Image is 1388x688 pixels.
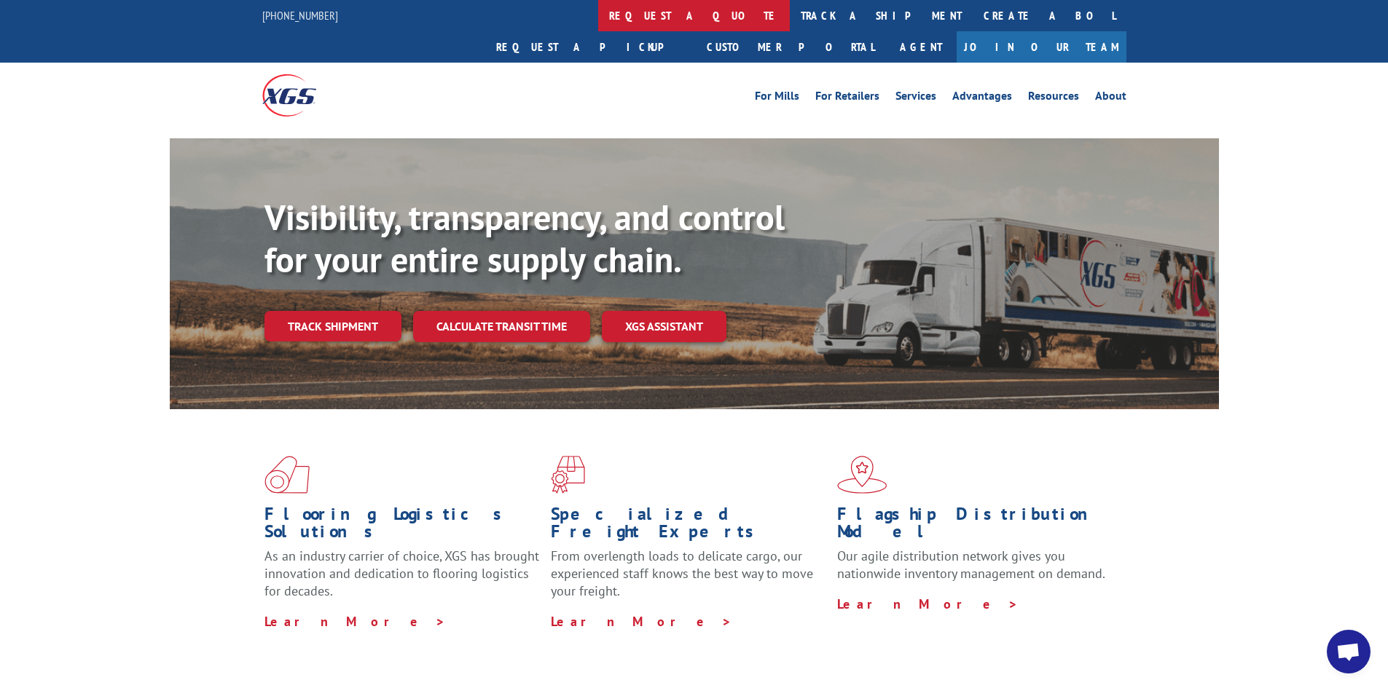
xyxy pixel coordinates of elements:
[1028,90,1079,106] a: Resources
[264,311,401,341] a: Track shipment
[696,31,885,63] a: Customer Portal
[755,90,799,106] a: For Mills
[551,505,826,547] h1: Specialized Freight Experts
[602,311,726,342] a: XGS ASSISTANT
[262,8,338,23] a: [PHONE_NUMBER]
[837,547,1105,582] span: Our agile distribution network gives you nationwide inventory management on demand.
[264,613,446,630] a: Learn More >
[885,31,957,63] a: Agent
[264,456,310,494] img: xgs-icon-total-supply-chain-intelligence-red
[551,547,826,612] p: From overlength loads to delicate cargo, our experienced staff knows the best way to move your fr...
[815,90,879,106] a: For Retailers
[485,31,696,63] a: Request a pickup
[957,31,1126,63] a: Join Our Team
[264,194,785,282] b: Visibility, transparency, and control for your entire supply chain.
[264,505,540,547] h1: Flooring Logistics Solutions
[837,456,887,494] img: xgs-icon-flagship-distribution-model-red
[837,505,1113,547] h1: Flagship Distribution Model
[413,311,590,342] a: Calculate transit time
[551,456,585,494] img: xgs-icon-focused-on-flooring-red
[952,90,1012,106] a: Advantages
[551,613,732,630] a: Learn More >
[895,90,936,106] a: Services
[837,596,1019,612] a: Learn More >
[264,547,539,599] span: As an industry carrier of choice, XGS has brought innovation and dedication to flooring logistics...
[1095,90,1126,106] a: About
[1327,630,1371,673] div: Open chat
